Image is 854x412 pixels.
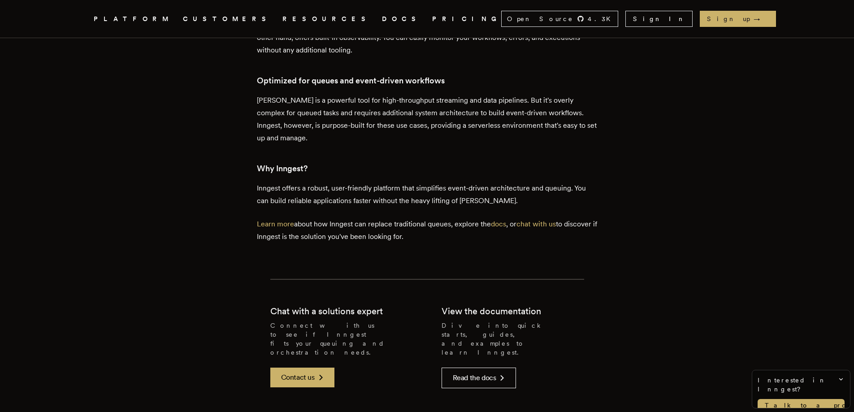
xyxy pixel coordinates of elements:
[270,368,334,387] a: Contact us
[442,305,541,317] h2: View the documentation
[270,321,413,357] p: Connect with us to see if Inngest fits your queuing and orchestration needs.
[588,14,616,23] span: 4.3 K
[270,305,383,317] h2: Chat with a solutions expert
[257,220,294,228] a: Learn more
[491,220,506,228] a: docs
[758,376,845,394] span: Interested in Inngest?
[432,13,501,25] a: PRICING
[183,13,272,25] a: CUSTOMERS
[758,399,845,412] a: Talk to a product expert
[282,13,371,25] button: RESOURCES
[754,14,769,23] span: →
[257,162,598,175] h3: Why Inngest?
[94,13,172,25] button: PLATFORM
[442,321,584,357] p: Dive into quick starts, guides, and examples to learn Inngest.
[507,14,573,23] span: Open Source
[700,11,776,27] a: Sign up
[516,220,556,228] a: chat with us
[257,218,598,243] p: about how Inngest can replace traditional queues, explore the , or to discover if Inngest is the ...
[625,11,693,27] a: Sign In
[382,13,421,25] a: DOCS
[257,182,598,207] p: Inngest offers a robust, user-friendly platform that simplifies event-driven architecture and que...
[442,368,516,388] a: Read the docs
[257,74,598,87] h3: Optimized for queues and event-driven workflows
[257,94,598,144] p: [PERSON_NAME] is a powerful tool for high-throughput streaming and data pipelines. But it's overl...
